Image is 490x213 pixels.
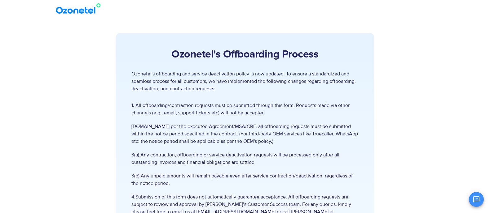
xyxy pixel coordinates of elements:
[131,151,359,166] span: 3(a).Any contraction, offboarding or service deactivation requests will be processed only after a...
[469,192,484,207] button: Open chat
[131,102,359,117] span: 1. All offboarding/contraction requests must be submitted through this form. Requests made via ot...
[131,123,359,145] span: [DOMAIN_NAME] per the executed Agreement/MSA/CRF, all offboarding requests must be submitted with...
[131,70,359,92] p: Ozonetel's offboarding and service deactivation policy is now updated. To ensure a standardized a...
[131,49,359,61] h2: Ozonetel's Offboarding Process
[131,172,359,187] span: 3(b).Any unpaid amounts will remain payable even after service contraction/deactivation, regardle...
